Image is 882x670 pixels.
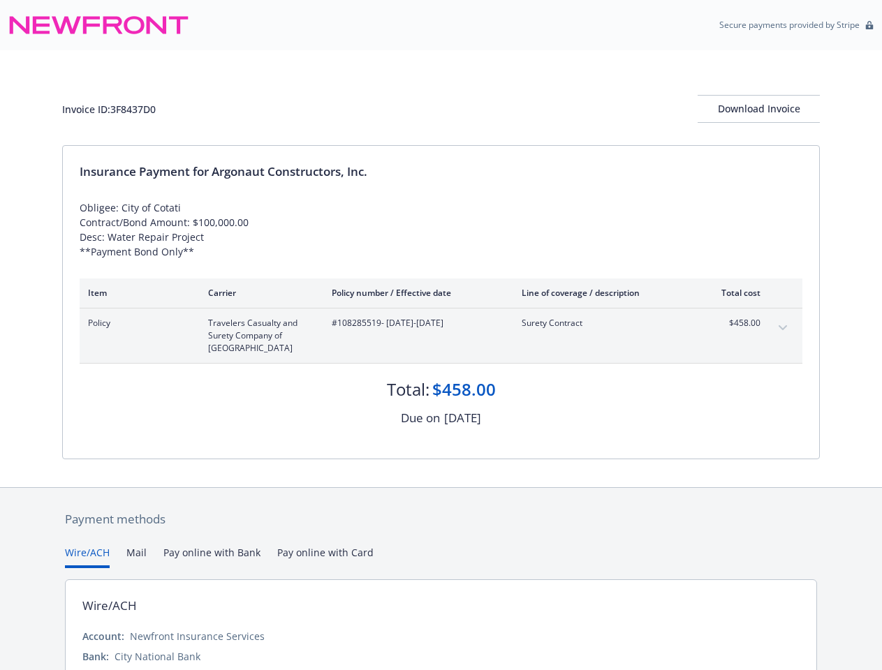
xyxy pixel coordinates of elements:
[80,163,802,181] div: Insurance Payment for Argonaut Constructors, Inc.
[401,409,440,427] div: Due on
[708,287,760,299] div: Total cost
[82,597,137,615] div: Wire/ACH
[387,378,429,401] div: Total:
[130,629,265,643] div: Newfront Insurance Services
[65,545,110,568] button: Wire/ACH
[163,545,260,568] button: Pay online with Bank
[332,287,499,299] div: Policy number / Effective date
[80,200,802,259] div: Obligee: City of Cotati Contract/Bond Amount: $100,000.00 Desc: Water Repair Project **Payment Bo...
[522,287,686,299] div: Line of coverage / description
[88,317,186,329] span: Policy
[698,95,820,123] button: Download Invoice
[62,102,156,117] div: Invoice ID: 3F8437D0
[522,317,686,329] span: Surety Contract
[208,317,309,355] span: Travelers Casualty and Surety Company of [GEOGRAPHIC_DATA]
[82,649,109,664] div: Bank:
[126,545,147,568] button: Mail
[82,629,124,643] div: Account:
[698,96,820,122] div: Download Invoice
[719,19,860,31] p: Secure payments provided by Stripe
[208,287,309,299] div: Carrier
[332,317,499,329] span: #108285519 - [DATE]-[DATE]
[708,317,760,329] span: $458.00
[277,545,374,568] button: Pay online with Card
[88,287,186,299] div: Item
[65,510,817,528] div: Payment methods
[80,308,802,363] div: PolicyTravelers Casualty and Surety Company of [GEOGRAPHIC_DATA]#108285519- [DATE]-[DATE]Surety C...
[115,649,200,664] div: City National Bank
[432,378,496,401] div: $458.00
[772,317,794,339] button: expand content
[444,409,481,427] div: [DATE]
